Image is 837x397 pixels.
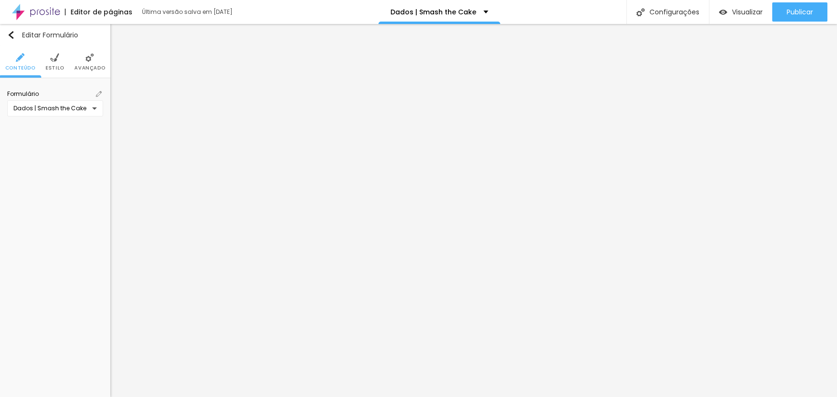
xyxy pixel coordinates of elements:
iframe: Editor [110,24,837,397]
img: Icone [85,53,94,62]
img: view-1.svg [719,8,727,16]
div: Dados | Smash the Cake [13,105,92,112]
div: Editor de páginas [65,9,132,15]
button: Publicar [772,2,827,22]
img: Icone [16,53,24,62]
img: Icone [637,8,645,16]
span: Conteúdo [5,66,35,70]
img: Icone [7,31,15,39]
img: Icone [96,91,102,97]
span: Formulário [7,90,103,98]
p: Dados | Smash the Cake [390,9,476,15]
span: Visualizar [732,8,763,16]
div: Última versão salva em [DATE] [142,9,252,15]
img: Icone [50,53,59,62]
span: Publicar [787,8,813,16]
div: Editar Formulário [7,31,78,39]
span: Avançado [74,66,105,70]
button: Visualizar [709,2,772,22]
span: Estilo [46,66,64,70]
